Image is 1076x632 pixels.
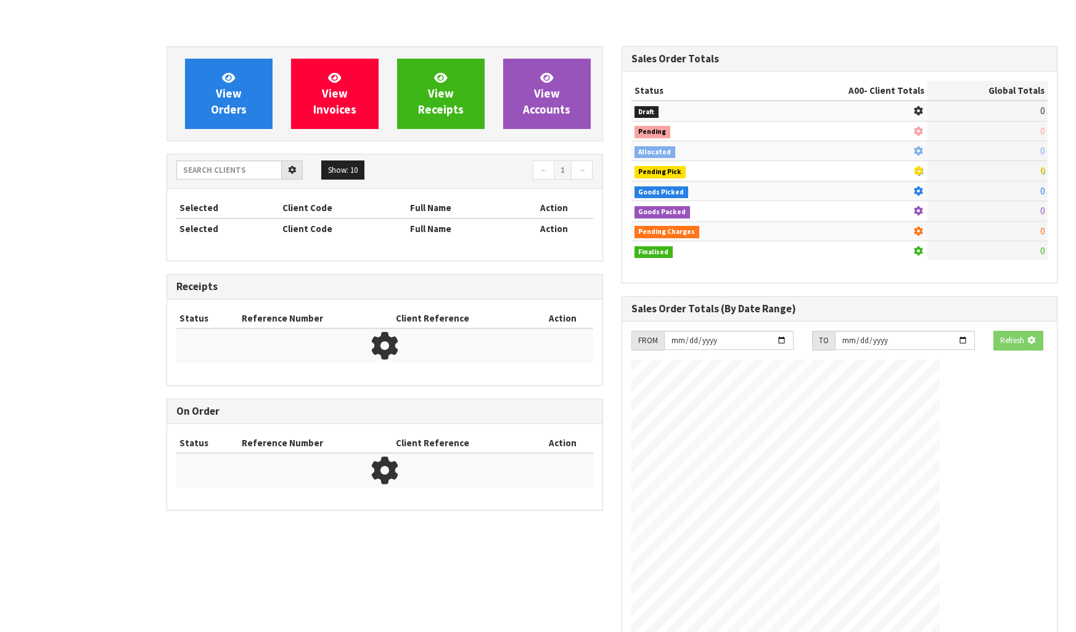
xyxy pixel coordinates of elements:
a: ViewReceipts [397,59,485,129]
span: 0 [1040,145,1045,157]
th: Status [176,309,239,328]
th: Client Reference [393,309,533,328]
a: ← [533,160,554,180]
a: ViewInvoices [291,59,379,129]
span: Pending [635,126,671,138]
div: FROM [631,331,664,351]
th: Reference Number [239,433,393,453]
nav: Page navigation [394,160,593,182]
span: A00 [848,85,864,96]
span: Goods Packed [635,206,691,218]
a: ViewAccounts [503,59,591,129]
span: View Invoices [313,70,356,117]
button: Show: 10 [321,160,364,180]
button: Refresh [993,331,1043,351]
th: Client Code [279,198,408,218]
a: 1 [554,160,572,180]
th: Client Reference [393,433,533,453]
th: Global Totals [927,81,1048,101]
th: Full Name [407,218,515,238]
span: Allocated [635,146,676,159]
h3: Receipts [176,281,593,293]
th: - Client Totals [769,81,927,101]
th: Action [515,218,593,238]
span: 0 [1040,105,1045,117]
th: Selected [176,198,279,218]
th: Action [533,433,593,453]
span: Goods Picked [635,186,689,199]
h3: Sales Order Totals (By Date Range) [631,303,1048,315]
th: Full Name [407,198,515,218]
span: 0 [1040,245,1045,257]
span: 0 [1040,205,1045,217]
th: Status [631,81,769,101]
div: TO [812,331,835,351]
h3: On Order [176,405,593,417]
span: Pending Pick [635,166,686,178]
h3: Sales Order Totals [631,53,1048,65]
a: → [571,160,593,180]
span: Pending Charges [635,226,700,238]
th: Action [515,198,593,218]
th: Status [176,433,239,453]
span: Finalised [635,246,673,259]
span: 0 [1040,125,1045,137]
span: 0 [1040,225,1045,237]
span: View Accounts [523,70,570,117]
a: ViewOrders [185,59,273,129]
span: Draft [635,106,659,118]
input: Search clients [176,160,282,180]
span: 0 [1040,185,1045,197]
span: View Orders [211,70,247,117]
th: Selected [176,218,279,238]
span: View Receipts [418,70,464,117]
th: Reference Number [239,309,393,328]
th: Action [533,309,593,328]
th: Client Code [279,218,408,238]
span: 0 [1040,165,1045,177]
